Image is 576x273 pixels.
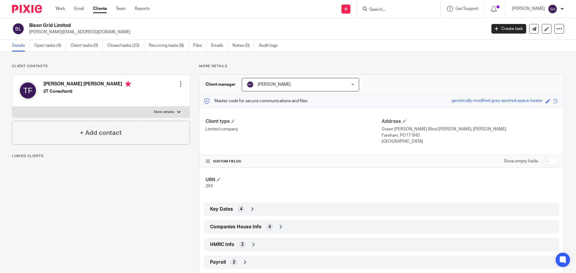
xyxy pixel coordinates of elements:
[548,4,557,14] img: svg%3E
[268,224,271,230] span: 4
[491,24,526,34] a: Create task
[205,177,382,183] h4: URN
[125,81,131,87] i: Primary
[210,224,262,230] span: Companies House Info
[12,64,190,69] p: Client contacts
[154,110,174,114] p: More details
[210,242,234,248] span: HMRC Info
[80,128,122,138] h4: + Add contact
[204,98,307,104] p: Master code for secure communications and files
[43,81,131,88] h4: [PERSON_NAME] [PERSON_NAME]
[70,40,103,52] a: Client tasks (0)
[247,81,254,88] img: svg%3E
[29,22,392,29] h2: Bison Grid Limited
[205,184,213,188] span: 294
[29,29,482,35] p: [PERSON_NAME][EMAIL_ADDRESS][DOMAIN_NAME]
[116,6,126,12] a: Team
[240,206,242,212] span: 4
[135,6,150,12] a: Reports
[149,40,189,52] a: Recurring tasks (8)
[12,40,30,52] a: Details
[382,138,558,144] p: [GEOGRAPHIC_DATA]
[205,159,382,164] h4: CUSTOM FIELDS
[107,40,144,52] a: Closed tasks (23)
[34,40,66,52] a: Open tasks (4)
[12,22,25,35] img: svg%3E
[382,132,558,138] p: Fareham, PO17 5HD
[205,118,382,125] h4: Client type
[259,40,282,52] a: Audit logs
[210,206,233,212] span: Key Dates
[12,5,42,13] img: Pixie
[258,82,291,87] span: [PERSON_NAME]
[233,259,235,265] span: 2
[205,126,382,132] p: Limited company
[18,81,37,100] img: svg%3E
[369,7,423,13] input: Search
[211,40,228,52] a: Emails
[93,6,107,12] a: Clients
[210,259,226,266] span: Payroll
[205,82,236,88] h3: Client manager
[455,7,478,11] span: Get Support
[12,154,190,159] p: Linked clients
[55,6,65,12] a: Work
[451,98,543,105] div: genetically-modified-grey-spotted-space-heater
[232,40,254,52] a: Notes (0)
[382,126,558,132] p: Green [PERSON_NAME] Blind [PERSON_NAME], [PERSON_NAME]
[382,118,558,125] h4: Address
[43,88,131,94] h5: (IT Consultant)
[504,158,538,164] label: Show empty fields
[241,242,244,248] span: 2
[74,6,84,12] a: Email
[512,6,545,12] p: [PERSON_NAME]
[199,64,564,69] p: More details
[193,40,207,52] a: Files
